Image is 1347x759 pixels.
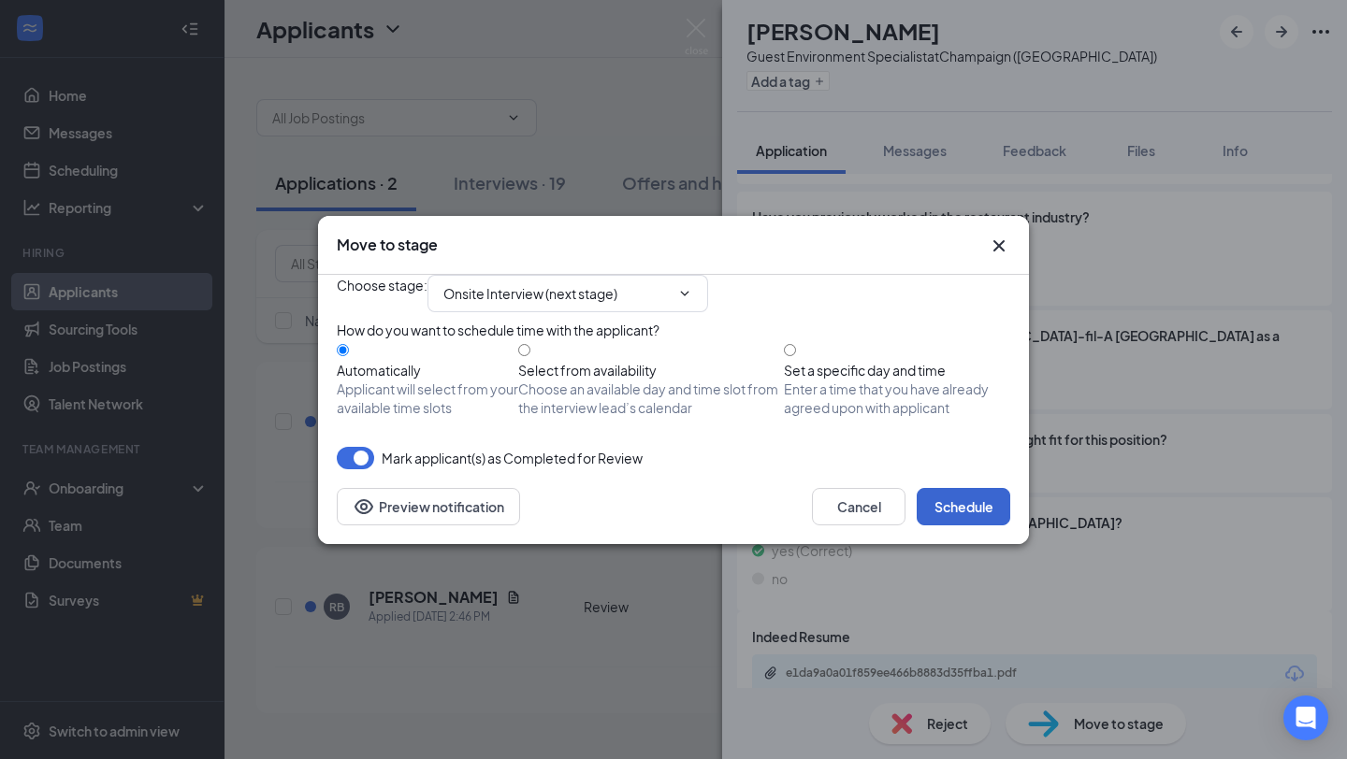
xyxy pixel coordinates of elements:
h3: Move to stage [337,235,438,255]
div: Set a specific day and time [784,361,1010,379]
span: Choose an available day and time slot from the interview lead’s calendar [518,379,784,417]
svg: Eye [353,495,375,518]
svg: ChevronDown [677,286,692,301]
span: Applicant will select from your available time slots [337,379,518,417]
svg: Cross [988,235,1010,257]
span: Enter a time that you have already agreed upon with applicant [784,379,1010,417]
button: Preview notificationEye [337,488,520,525]
div: Open Intercom Messenger [1283,695,1328,740]
span: Mark applicant(s) as Completed for Review [382,447,643,469]
span: Choose stage : [337,275,427,312]
button: Schedule [917,488,1010,525]
div: Select from availability [518,361,784,379]
div: Automatically [337,361,518,379]
div: How do you want to schedule time with the applicant? [337,320,1010,340]
button: Cancel [812,488,905,525]
button: Close [988,235,1010,257]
